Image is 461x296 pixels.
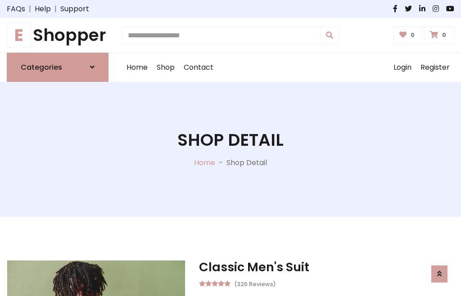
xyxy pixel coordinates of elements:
[7,25,108,45] a: EShopper
[424,27,454,44] a: 0
[7,23,31,47] span: E
[393,27,423,44] a: 0
[179,53,218,82] a: Contact
[51,4,60,14] span: |
[7,4,25,14] a: FAQs
[122,53,152,82] a: Home
[7,53,108,82] a: Categories
[21,63,62,72] h6: Categories
[215,157,226,168] p: -
[416,53,454,82] a: Register
[35,4,51,14] a: Help
[226,157,267,168] p: Shop Detail
[194,157,215,168] a: Home
[440,31,448,39] span: 0
[60,4,89,14] a: Support
[152,53,179,82] a: Shop
[25,4,35,14] span: |
[408,31,417,39] span: 0
[389,53,416,82] a: Login
[7,25,108,45] h1: Shopper
[199,260,454,274] h3: Classic Men's Suit
[177,130,284,150] h1: Shop Detail
[234,278,276,289] small: (326 Reviews)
